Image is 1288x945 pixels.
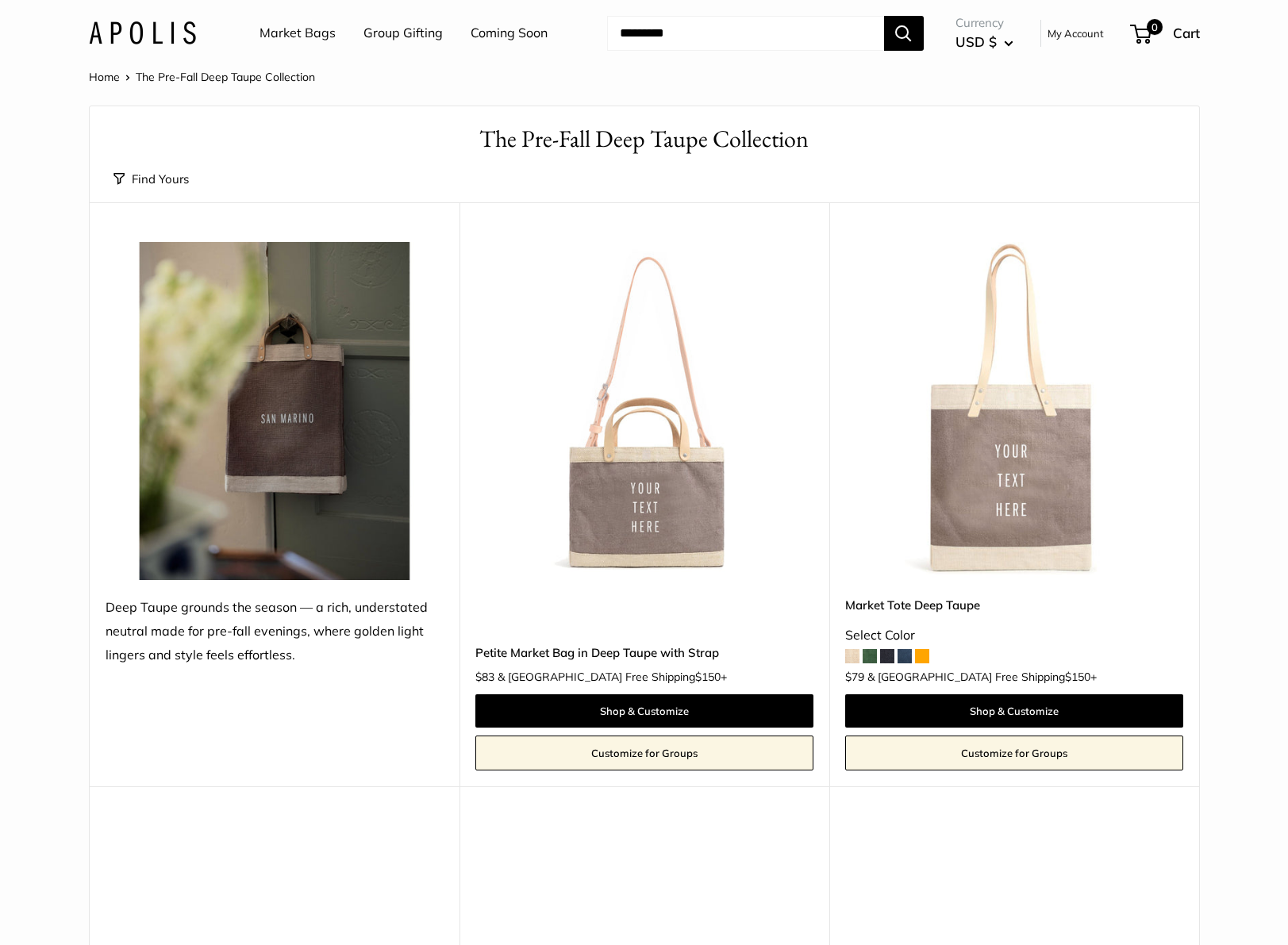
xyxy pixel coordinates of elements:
[955,33,997,50] span: USD $
[113,168,189,190] button: Find Yours
[363,21,443,45] a: Group Gifting
[106,596,444,667] div: Deep Taupe grounds the season — a rich, understated neutral made for pre-fall evenings, where gol...
[955,12,1013,34] span: Currency
[845,694,1183,728] a: Shop & Customize
[884,16,924,51] button: Search
[695,670,721,684] span: $150
[1048,24,1104,43] a: My Account
[955,29,1013,55] button: USD $
[475,670,494,684] span: $83
[1173,25,1200,41] span: Cart
[1065,670,1090,684] span: $150
[1132,21,1200,46] a: 0 Cart
[475,242,813,580] a: Petite Market Bag in Deep Taupe with StrapPetite Market Bag in Deep Taupe with Strap
[89,21,196,44] img: Apolis
[845,596,1183,614] a: Market Tote Deep Taupe
[845,242,1183,580] a: Market Tote Deep TaupeMarket Tote Deep Taupe
[136,70,315,84] span: The Pre-Fall Deep Taupe Collection
[475,694,813,728] a: Shop & Customize
[845,670,864,684] span: $79
[845,624,1183,647] div: Select Color
[475,242,813,580] img: Petite Market Bag in Deep Taupe with Strap
[607,16,884,51] input: Search...
[471,21,548,45] a: Coming Soon
[260,21,336,45] a: Market Bags
[867,671,1097,682] span: & [GEOGRAPHIC_DATA] Free Shipping +
[89,70,120,84] a: Home
[1146,19,1162,35] span: 0
[106,242,444,580] img: Deep Taupe grounds the season — a rich, understated neutral made for pre-fall evenings, where gol...
[89,67,315,87] nav: Breadcrumb
[845,242,1183,580] img: Market Tote Deep Taupe
[498,671,727,682] span: & [GEOGRAPHIC_DATA] Free Shipping +
[113,122,1175,156] h1: The Pre-Fall Deep Taupe Collection
[475,736,813,770] a: Customize for Groups
[475,643,813,662] a: Petite Market Bag in Deep Taupe with Strap
[845,736,1183,770] a: Customize for Groups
